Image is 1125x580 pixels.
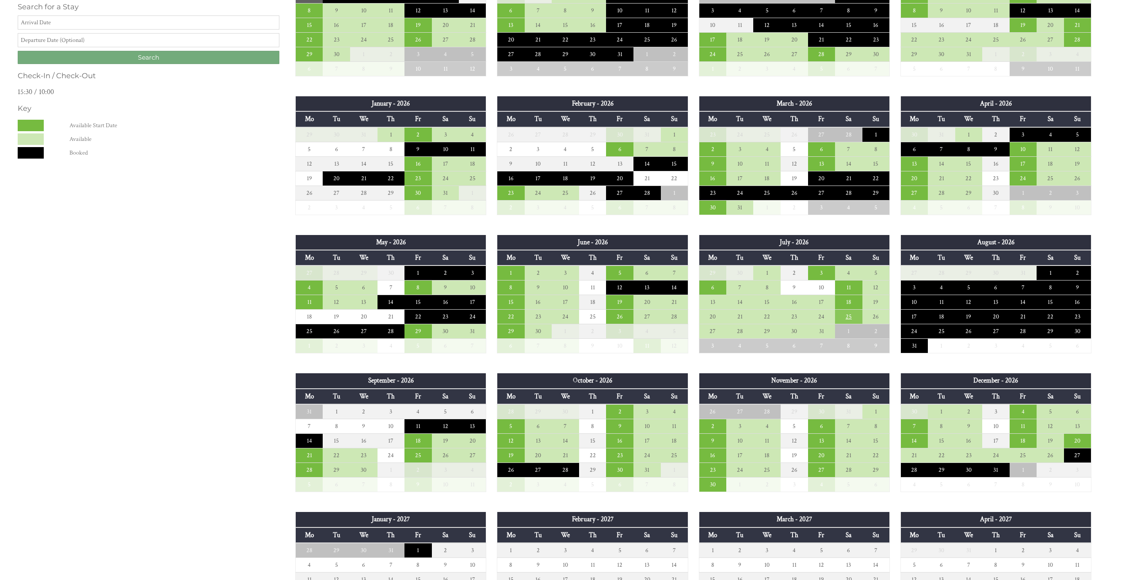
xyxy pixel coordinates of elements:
[699,18,726,32] td: 10
[497,111,525,127] th: Mo
[633,47,661,61] td: 1
[661,18,688,32] td: 19
[378,32,405,47] td: 25
[900,47,928,61] td: 29
[552,61,579,76] td: 5
[296,111,323,127] th: Mo
[579,111,606,127] th: Th
[323,186,350,200] td: 27
[497,171,525,186] td: 16
[1037,142,1064,156] td: 11
[808,127,835,142] td: 27
[781,3,808,18] td: 6
[606,127,633,142] td: 30
[579,171,606,186] td: 19
[835,32,862,47] td: 22
[753,171,781,186] td: 18
[753,142,781,156] td: 4
[835,127,862,142] td: 28
[350,18,378,32] td: 17
[781,32,808,47] td: 20
[497,142,525,156] td: 2
[497,18,525,32] td: 13
[900,142,928,156] td: 6
[835,61,862,76] td: 6
[633,18,661,32] td: 18
[404,32,432,47] td: 26
[323,32,350,47] td: 23
[350,32,378,47] td: 24
[982,127,1010,142] td: 2
[1037,127,1064,142] td: 4
[835,111,862,127] th: Sa
[699,156,726,171] td: 9
[18,51,279,64] input: Search
[606,47,633,61] td: 31
[404,142,432,156] td: 9
[955,142,983,156] td: 8
[661,127,688,142] td: 1
[296,47,323,61] td: 29
[323,18,350,32] td: 16
[900,127,928,142] td: 30
[900,111,928,127] th: Mo
[835,47,862,61] td: 29
[497,3,525,18] td: 6
[296,18,323,32] td: 15
[633,111,661,127] th: Sa
[781,127,808,142] td: 26
[1064,142,1091,156] td: 12
[1064,47,1091,61] td: 4
[323,156,350,171] td: 13
[432,171,459,186] td: 24
[633,32,661,47] td: 25
[633,156,661,171] td: 14
[808,47,835,61] td: 28
[606,18,633,32] td: 17
[432,111,459,127] th: Sa
[1064,18,1091,32] td: 21
[350,3,378,18] td: 10
[753,156,781,171] td: 11
[835,18,862,32] td: 15
[579,18,606,32] td: 16
[296,127,323,142] td: 29
[781,61,808,76] td: 4
[955,3,983,18] td: 10
[606,3,633,18] td: 10
[18,2,279,11] h3: Search for a Stay
[955,32,983,47] td: 24
[808,171,835,186] td: 20
[350,186,378,200] td: 28
[552,3,579,18] td: 8
[606,156,633,171] td: 13
[808,156,835,171] td: 13
[835,142,862,156] td: 7
[781,111,808,127] th: Th
[552,111,579,127] th: We
[982,47,1010,61] td: 1
[378,127,405,142] td: 1
[1064,156,1091,171] td: 19
[404,186,432,200] td: 30
[459,142,486,156] td: 11
[753,127,781,142] td: 25
[955,171,983,186] td: 22
[1037,3,1064,18] td: 13
[1037,32,1064,47] td: 27
[432,142,459,156] td: 10
[928,61,955,76] td: 6
[1064,3,1091,18] td: 14
[432,47,459,61] td: 4
[525,111,552,127] th: Tu
[579,3,606,18] td: 9
[753,18,781,32] td: 12
[781,171,808,186] td: 19
[552,18,579,32] td: 15
[633,127,661,142] td: 31
[699,61,726,76] td: 1
[432,61,459,76] td: 11
[661,3,688,18] td: 12
[753,61,781,76] td: 3
[323,3,350,18] td: 9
